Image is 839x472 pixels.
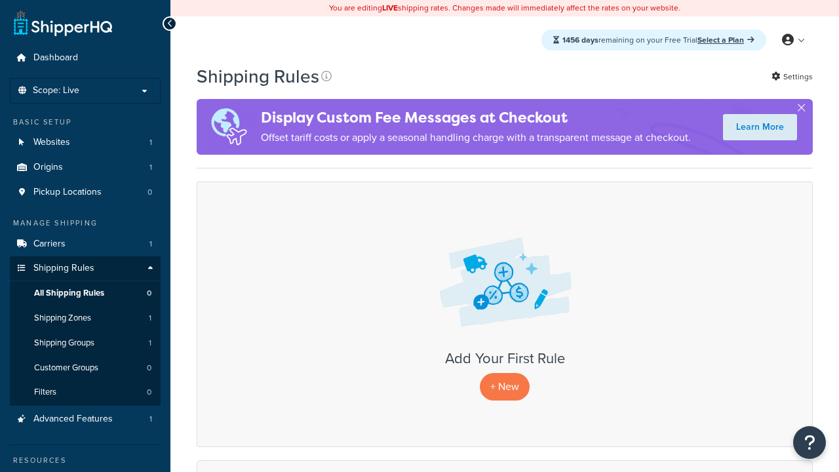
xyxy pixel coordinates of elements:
[10,356,161,380] li: Customer Groups
[562,34,598,46] strong: 1456 days
[10,155,161,180] li: Origins
[697,34,754,46] a: Select a Plan
[10,256,161,406] li: Shipping Rules
[149,239,152,250] span: 1
[382,2,398,14] b: LIVE
[149,137,152,148] span: 1
[480,373,530,400] p: + New
[10,380,161,404] a: Filters 0
[10,46,161,70] a: Dashboard
[34,313,91,324] span: Shipping Zones
[14,10,112,36] a: ShipperHQ Home
[197,99,261,155] img: duties-banner-06bc72dcb5fe05cb3f9472aba00be2ae8eb53ab6f0d8bb03d382ba314ac3c341.png
[33,263,94,274] span: Shipping Rules
[210,351,799,366] h3: Add Your First Rule
[10,180,161,205] a: Pickup Locations 0
[771,68,813,86] a: Settings
[10,155,161,180] a: Origins 1
[261,128,691,147] p: Offset tariff costs or apply a seasonal handling charge with a transparent message at checkout.
[33,414,113,425] span: Advanced Features
[10,407,161,431] li: Advanced Features
[147,187,152,198] span: 0
[10,356,161,380] a: Customer Groups 0
[34,387,56,398] span: Filters
[10,218,161,229] div: Manage Shipping
[10,130,161,155] a: Websites 1
[149,338,151,349] span: 1
[34,363,98,374] span: Customer Groups
[10,130,161,155] li: Websites
[147,387,151,398] span: 0
[197,64,319,89] h1: Shipping Rules
[10,281,161,305] a: All Shipping Rules 0
[261,107,691,128] h4: Display Custom Fee Messages at Checkout
[10,331,161,355] li: Shipping Groups
[147,288,151,299] span: 0
[10,306,161,330] a: Shipping Zones 1
[793,426,826,459] button: Open Resource Center
[10,180,161,205] li: Pickup Locations
[541,29,766,50] div: remaining on your Free Trial
[10,455,161,466] div: Resources
[34,288,104,299] span: All Shipping Rules
[33,52,78,64] span: Dashboard
[723,114,797,140] a: Learn More
[33,85,79,96] span: Scope: Live
[10,306,161,330] li: Shipping Zones
[10,232,161,256] a: Carriers 1
[10,232,161,256] li: Carriers
[34,338,94,349] span: Shipping Groups
[33,239,66,250] span: Carriers
[149,313,151,324] span: 1
[149,414,152,425] span: 1
[147,363,151,374] span: 0
[33,137,70,148] span: Websites
[149,162,152,173] span: 1
[10,281,161,305] li: All Shipping Rules
[10,331,161,355] a: Shipping Groups 1
[33,162,63,173] span: Origins
[10,407,161,431] a: Advanced Features 1
[10,380,161,404] li: Filters
[33,187,102,198] span: Pickup Locations
[10,256,161,281] a: Shipping Rules
[10,117,161,128] div: Basic Setup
